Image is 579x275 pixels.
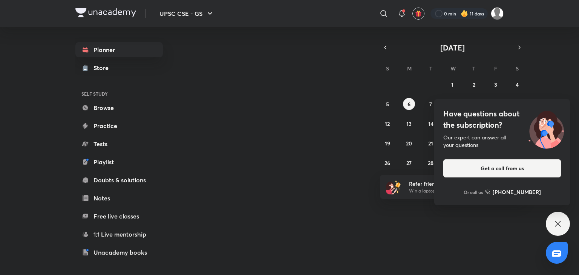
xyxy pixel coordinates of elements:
h4: Have questions about the subscription? [443,108,561,131]
button: avatar [412,8,424,20]
abbr: October 27, 2025 [406,159,412,167]
abbr: Sunday [386,65,389,72]
button: October 4, 2025 [511,78,523,90]
abbr: October 20, 2025 [406,140,412,147]
button: October 8, 2025 [446,98,458,110]
button: [DATE] [391,42,514,53]
button: October 13, 2025 [403,118,415,130]
button: October 26, 2025 [381,157,394,169]
abbr: October 1, 2025 [451,81,453,88]
button: October 20, 2025 [403,137,415,149]
abbr: October 3, 2025 [494,81,497,88]
abbr: Saturday [516,65,519,72]
img: SP [491,7,504,20]
a: [PHONE_NUMBER] [485,188,541,196]
button: Get a call from us [443,159,561,177]
h6: Refer friends [409,180,502,188]
button: October 5, 2025 [381,98,394,110]
a: Playlist [75,154,163,170]
div: Our expert can answer all your questions [443,134,561,149]
h6: [PHONE_NUMBER] [493,188,541,196]
h6: SELF STUDY [75,87,163,100]
a: Planner [75,42,163,57]
img: avatar [415,10,422,17]
abbr: October 2, 2025 [473,81,475,88]
abbr: October 13, 2025 [406,120,412,127]
button: October 3, 2025 [490,78,502,90]
button: October 7, 2025 [425,98,437,110]
p: Win a laptop, vouchers & more [409,188,502,194]
abbr: Friday [494,65,497,72]
button: October 6, 2025 [403,98,415,110]
button: October 10, 2025 [490,98,502,110]
span: [DATE] [440,43,465,53]
img: Company Logo [75,8,136,17]
a: Practice [75,118,163,133]
a: Company Logo [75,8,136,19]
img: ttu_illustration_new.svg [522,108,570,149]
div: Store [93,63,113,72]
button: October 12, 2025 [381,118,394,130]
abbr: October 12, 2025 [385,120,390,127]
a: Notes [75,191,163,206]
a: Browse [75,100,163,115]
abbr: October 26, 2025 [384,159,390,167]
button: October 9, 2025 [468,98,480,110]
img: referral [386,179,401,194]
abbr: October 28, 2025 [428,159,433,167]
img: streak [461,10,468,17]
a: 1:1 Live mentorship [75,227,163,242]
a: Store [75,60,163,75]
button: October 28, 2025 [425,157,437,169]
button: October 19, 2025 [381,137,394,149]
button: October 1, 2025 [446,78,458,90]
button: UPSC CSE - GS [155,6,219,21]
p: Or call us [464,189,483,196]
a: Doubts & solutions [75,173,163,188]
abbr: October 4, 2025 [516,81,519,88]
abbr: October 21, 2025 [428,140,433,147]
button: October 21, 2025 [425,137,437,149]
button: October 2, 2025 [468,78,480,90]
button: October 27, 2025 [403,157,415,169]
abbr: Thursday [472,65,475,72]
abbr: October 14, 2025 [428,120,433,127]
abbr: Wednesday [450,65,456,72]
a: Free live classes [75,209,163,224]
abbr: Monday [407,65,412,72]
abbr: October 19, 2025 [385,140,390,147]
abbr: Tuesday [429,65,432,72]
button: October 14, 2025 [425,118,437,130]
abbr: October 6, 2025 [407,101,411,108]
abbr: October 7, 2025 [429,101,432,108]
a: Unacademy books [75,245,163,260]
abbr: October 5, 2025 [386,101,389,108]
button: October 11, 2025 [511,98,523,110]
a: Tests [75,136,163,151]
